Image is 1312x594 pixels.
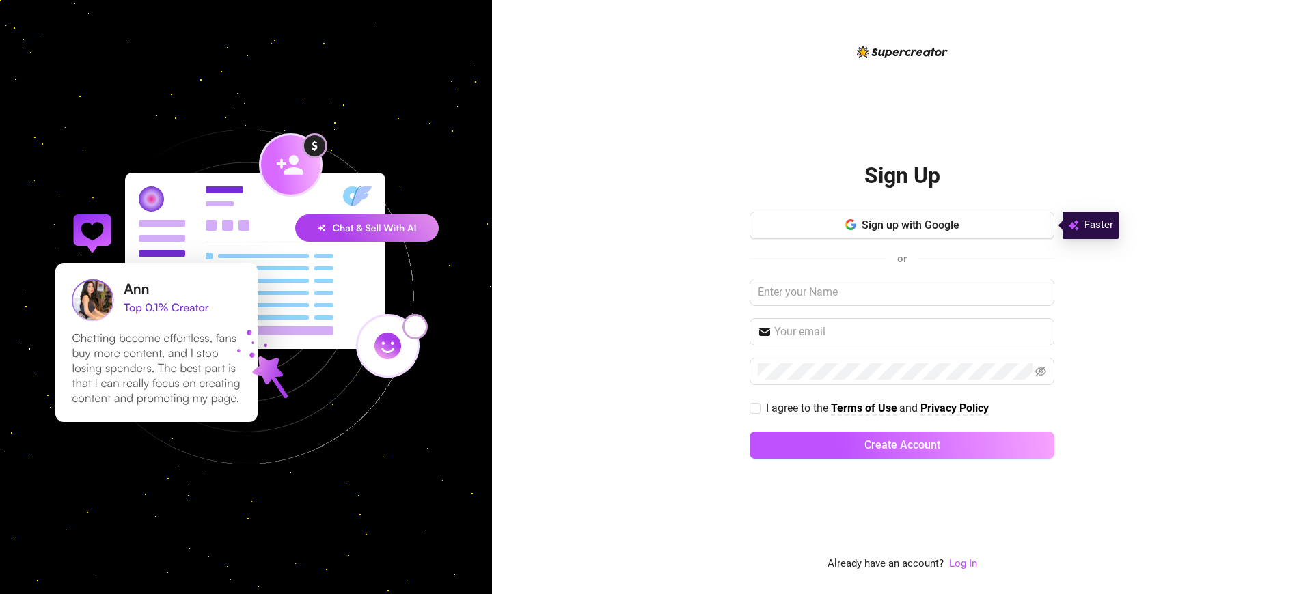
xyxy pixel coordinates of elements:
img: signup-background-D0MIrEPF.svg [10,61,482,533]
span: and [899,401,920,414]
a: Terms of Use [831,401,897,416]
button: Sign up with Google [750,212,1054,239]
img: logo-BBDzfeDw.svg [857,46,948,58]
span: or [897,253,907,265]
button: Create Account [750,432,1054,459]
span: I agree to the [766,401,831,414]
span: Faster [1084,217,1113,234]
strong: Terms of Use [831,401,897,414]
span: Create Account [864,438,940,451]
span: Sign up with Google [862,218,959,231]
span: Already have an account? [828,556,944,572]
input: Your email [774,324,1046,340]
a: Log In [949,557,977,569]
a: Log In [949,556,977,572]
img: svg%3e [1068,217,1079,234]
h2: Sign Up [864,162,940,190]
strong: Privacy Policy [920,401,989,414]
span: eye-invisible [1035,366,1046,377]
input: Enter your Name [750,279,1054,306]
a: Privacy Policy [920,401,989,416]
